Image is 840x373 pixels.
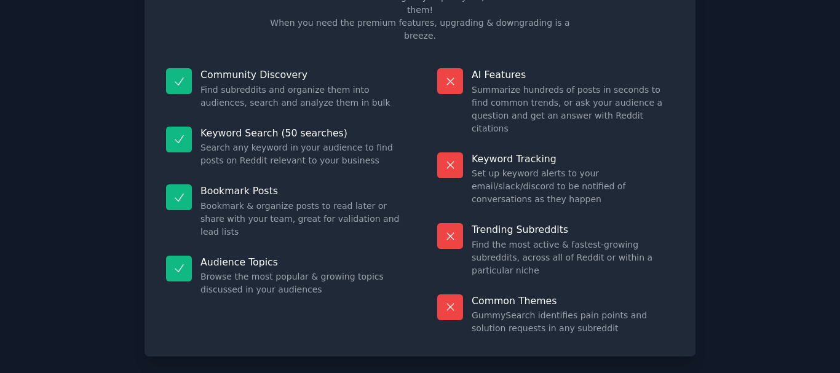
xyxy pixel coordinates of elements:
[472,309,674,335] dd: GummySearch identifies pain points and solution requests in any subreddit
[200,68,403,81] p: Community Discovery
[200,141,403,167] dd: Search any keyword in your audience to find posts on Reddit relevant to your business
[472,238,674,277] dd: Find the most active & fastest-growing subreddits, across all of Reddit or within a particular niche
[472,223,674,236] p: Trending Subreddits
[200,127,403,139] p: Keyword Search (50 searches)
[200,184,403,197] p: Bookmark Posts
[472,152,674,165] p: Keyword Tracking
[200,84,403,109] dd: Find subreddits and organize them into audiences, search and analyze them in bulk
[472,294,674,307] p: Common Themes
[472,84,674,135] dd: Summarize hundreds of posts in seconds to find common trends, or ask your audience a question and...
[472,68,674,81] p: AI Features
[200,270,403,296] dd: Browse the most popular & growing topics discussed in your audiences
[472,167,674,206] dd: Set up keyword alerts to your email/slack/discord to be notified of conversations as they happen
[200,200,403,238] dd: Bookmark & organize posts to read later or share with your team, great for validation and lead lists
[200,256,403,269] p: Audience Topics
